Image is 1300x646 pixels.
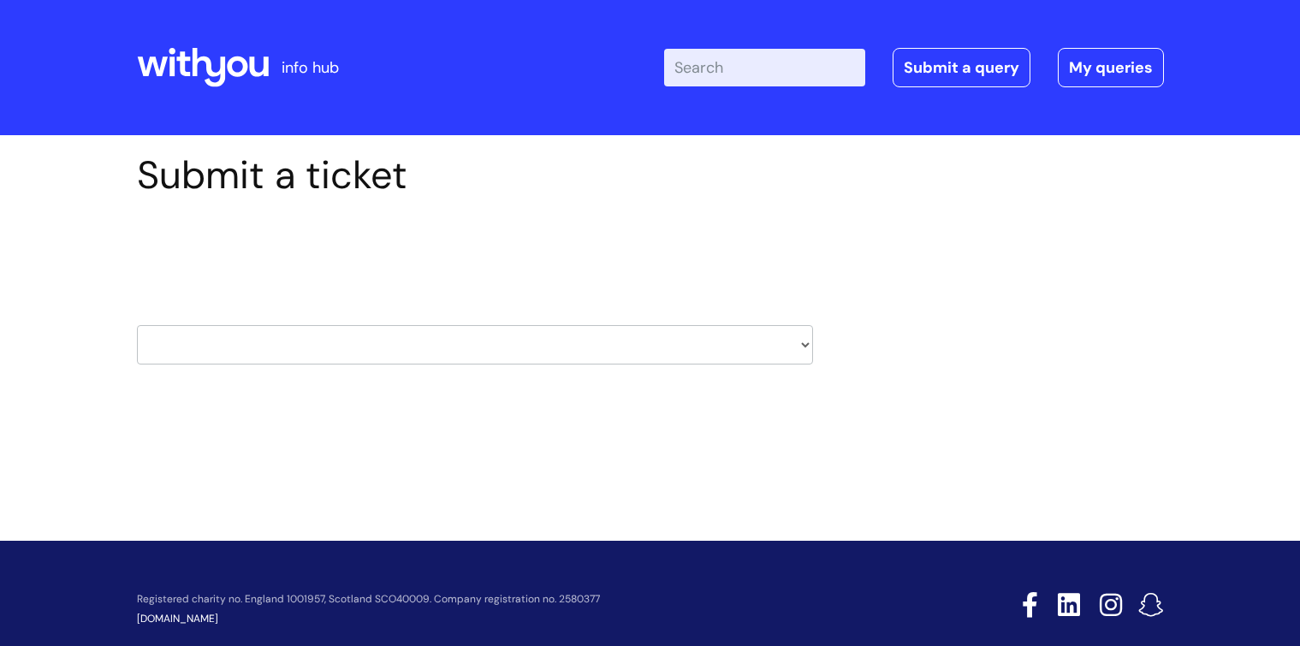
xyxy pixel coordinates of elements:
[137,594,900,605] p: Registered charity no. England 1001957, Scotland SCO40009. Company registration no. 2580377
[137,612,218,625] a: [DOMAIN_NAME]
[664,49,865,86] input: Search
[1058,48,1164,87] a: My queries
[137,152,813,199] h1: Submit a ticket
[893,48,1030,87] a: Submit a query
[282,54,339,81] p: info hub
[137,238,813,270] h2: Select issue type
